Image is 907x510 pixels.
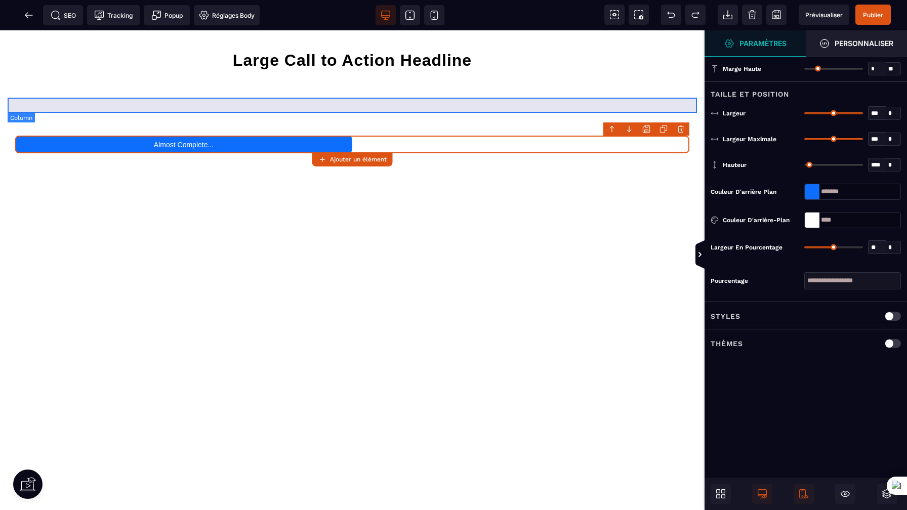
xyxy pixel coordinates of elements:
span: Masquer le bloc [835,484,855,504]
span: Largeur [723,109,746,117]
span: Retour [19,5,39,25]
span: Importer [718,5,738,25]
span: Voir tablette [400,5,420,25]
span: Voir bureau [376,5,396,25]
span: Ouvrir les blocs [711,484,731,504]
span: Nettoyage [742,5,762,25]
span: Réglages Body [199,10,255,20]
strong: Ajouter un élément [330,156,387,163]
span: Enregistrer [766,5,787,25]
div: Pourcentage [711,276,797,286]
span: Favicon [194,5,260,25]
div: Taille et position [705,81,907,100]
span: Prévisualiser [805,11,843,19]
div: Couleur d'arrière-plan [723,215,797,225]
span: Voir les composants [604,5,625,25]
span: Largeur maximale [723,135,776,143]
h1: Large Call to Action Headline [15,15,689,45]
span: Marge haute [723,65,761,73]
span: Défaire [661,5,681,25]
span: Hauteur [723,161,747,169]
span: Tracking [94,10,133,20]
span: Code de suivi [87,5,140,25]
span: SEO [51,10,76,20]
span: Créer une alerte modale [144,5,190,25]
span: Ouvrir le gestionnaire de styles [806,30,907,57]
span: Publier [863,11,883,19]
span: Aperçu [799,5,849,25]
span: Rétablir [685,5,706,25]
span: Largeur en pourcentage [711,243,782,251]
span: Métadata SEO [43,5,83,25]
strong: Personnaliser [835,39,893,47]
span: Ouvrir le gestionnaire de styles [705,30,806,57]
span: Enregistrer le contenu [855,5,891,25]
span: Voir mobile [424,5,444,25]
p: Styles [711,310,740,322]
button: Ajouter un élément [312,152,393,166]
p: Thèmes [711,337,743,350]
span: Ouvrir les calques [877,484,897,504]
span: Afficher le desktop [752,484,772,504]
div: Couleur d'arrière plan [711,187,797,197]
span: Afficher le mobile [794,484,814,504]
span: Afficher les vues [705,240,715,270]
text: Almost Complete... [154,110,214,118]
span: Popup [151,10,183,20]
span: Capture d'écran [629,5,649,25]
strong: Paramètres [739,39,787,47]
